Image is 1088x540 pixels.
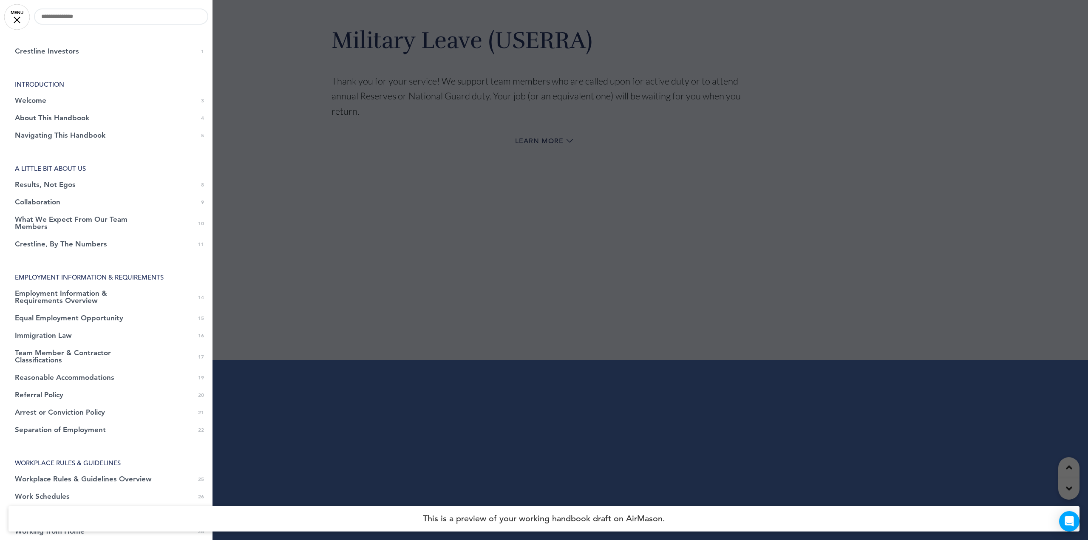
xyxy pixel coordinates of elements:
[15,332,72,339] span: Immigration Law
[15,216,155,230] span: What We Expect From Our Team Members
[15,493,70,500] span: Work Schedules
[15,132,105,139] span: Navigating This Handbook
[15,97,46,104] span: Welcome
[201,114,204,122] span: 4
[201,181,204,188] span: 8
[201,48,204,55] span: 1
[198,475,204,483] span: 25
[15,48,79,55] span: Crestline Investors
[198,332,204,339] span: 16
[15,290,155,304] span: Employment Information & Requirements Overview
[15,198,60,206] span: Collaboration
[8,506,1079,532] h4: This is a preview of your working handbook draft on AirMason.
[15,114,89,122] span: About This Handbook
[198,493,204,500] span: 26
[201,132,204,139] span: 5
[198,240,204,248] span: 11
[15,409,105,416] span: Arrest or Conviction Policy
[4,4,30,30] a: MENU
[15,181,76,188] span: Results, Not Egos
[15,426,106,433] span: Separation of Employment
[198,294,204,301] span: 14
[1059,511,1079,532] div: Open Intercom Messenger
[15,349,155,364] span: Team Member & Contractor Classifications
[198,426,204,433] span: 22
[15,475,152,483] span: Workplace Rules & Guidelines Overview
[198,374,204,381] span: 19
[198,220,204,227] span: 10
[198,353,204,360] span: 17
[198,409,204,416] span: 21
[15,240,107,248] span: Crestline, By The Numbers
[15,391,63,399] span: Referral Policy
[15,528,85,535] span: Working from Home
[201,97,204,104] span: 3
[15,314,123,322] span: Equal Employment Opportunity
[198,314,204,322] span: 15
[15,374,114,381] span: Reasonable Accommodations
[198,391,204,399] span: 20
[201,198,204,206] span: 9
